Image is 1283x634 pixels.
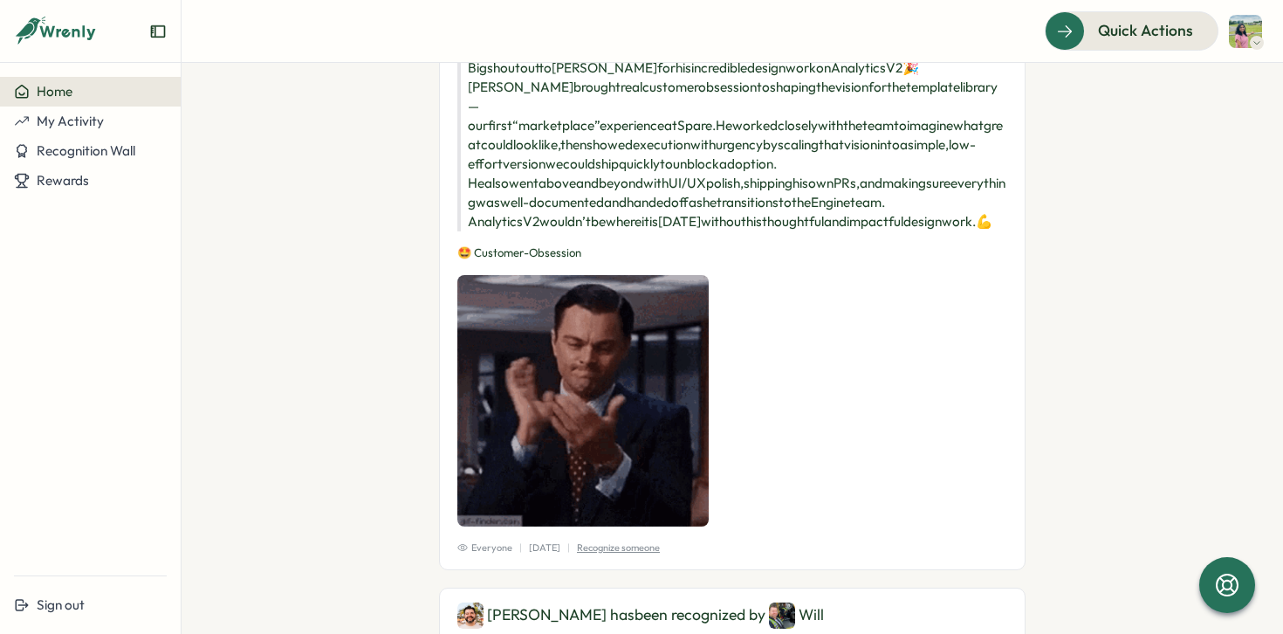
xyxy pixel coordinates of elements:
[567,541,570,555] p: |
[457,275,709,527] img: Recognition Image
[457,603,484,629] img: Efren Guzmanmagdaleno
[37,113,104,129] span: My Activity
[1098,19,1193,42] span: Quick Actions
[1045,11,1218,50] button: Quick Actions
[769,603,824,629] div: Will
[37,83,72,100] span: Home
[577,541,660,555] p: Recognize someone
[519,541,522,555] p: |
[37,596,85,613] span: Sign out
[1229,15,1262,48] img: lasya.chitla
[457,603,1007,629] div: [PERSON_NAME] has been recognized by
[457,245,1007,261] p: 🤩 Customer-Obsession
[37,172,89,189] span: Rewards
[457,59,1007,231] p: Big shoutout to [PERSON_NAME] for his incredible design work on Analytics V2 🎉 [PERSON_NAME] brou...
[457,541,512,555] span: Everyone
[37,142,135,159] span: Recognition Wall
[149,23,167,40] button: Expand sidebar
[769,603,795,629] img: Will van de Noort
[529,541,560,555] p: [DATE]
